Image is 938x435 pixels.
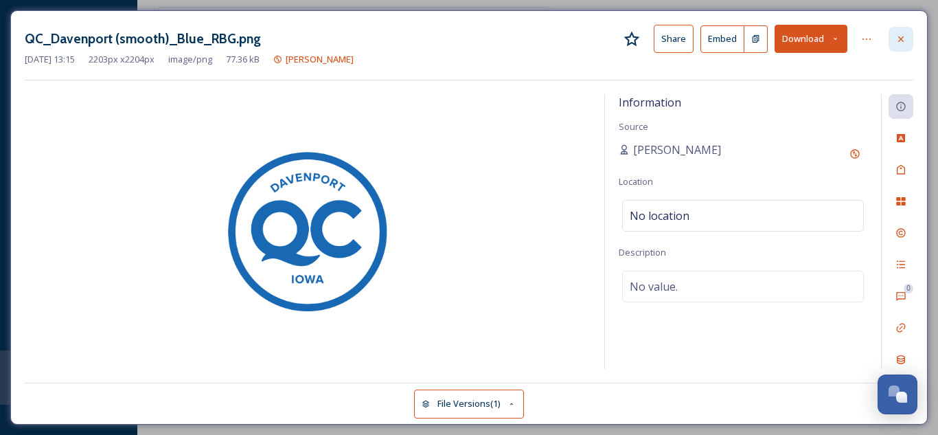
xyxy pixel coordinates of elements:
[633,142,721,158] span: [PERSON_NAME]
[619,246,666,258] span: Description
[25,29,261,49] h3: QC_Davenport (smooth)_Blue_RBG.png
[619,120,648,133] span: Source
[286,53,354,65] span: [PERSON_NAME]
[904,284,913,293] div: 0
[878,375,917,414] button: Open Chat
[168,53,212,66] span: image/png
[619,95,681,110] span: Information
[630,208,689,224] span: No location
[414,390,524,418] button: File Versions(1)
[654,25,694,53] button: Share
[630,278,678,295] span: No value.
[619,175,653,188] span: Location
[25,53,75,66] span: [DATE] 13:15
[700,25,744,53] button: Embed
[89,53,155,66] span: 2203 px x 2204 px
[25,95,591,369] img: QC_Davenport%20%28smooth%29_Blue_RBG.png
[226,53,260,66] span: 77.36 kB
[775,25,847,53] button: Download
